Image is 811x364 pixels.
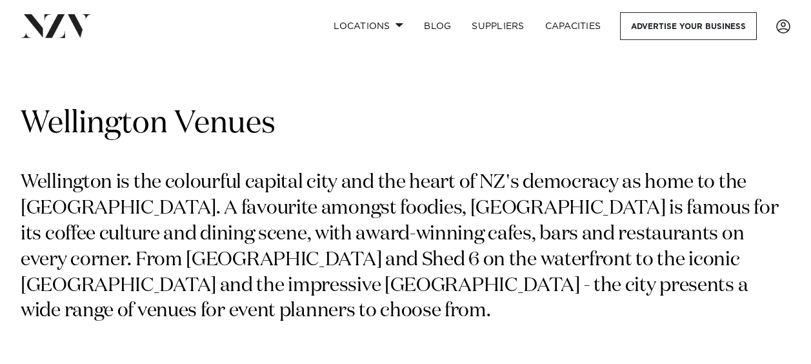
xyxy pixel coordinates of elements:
[21,104,790,145] h1: Wellington Venues
[535,12,612,40] a: Capacities
[323,12,414,40] a: Locations
[414,12,461,40] a: BLOG
[461,12,534,40] a: SUPPLIERS
[21,14,91,37] img: nzv-logo.png
[620,12,757,40] a: Advertise your business
[21,170,790,325] p: Wellington is the colourful capital city and the heart of NZ's democracy as home to the [GEOGRAPH...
